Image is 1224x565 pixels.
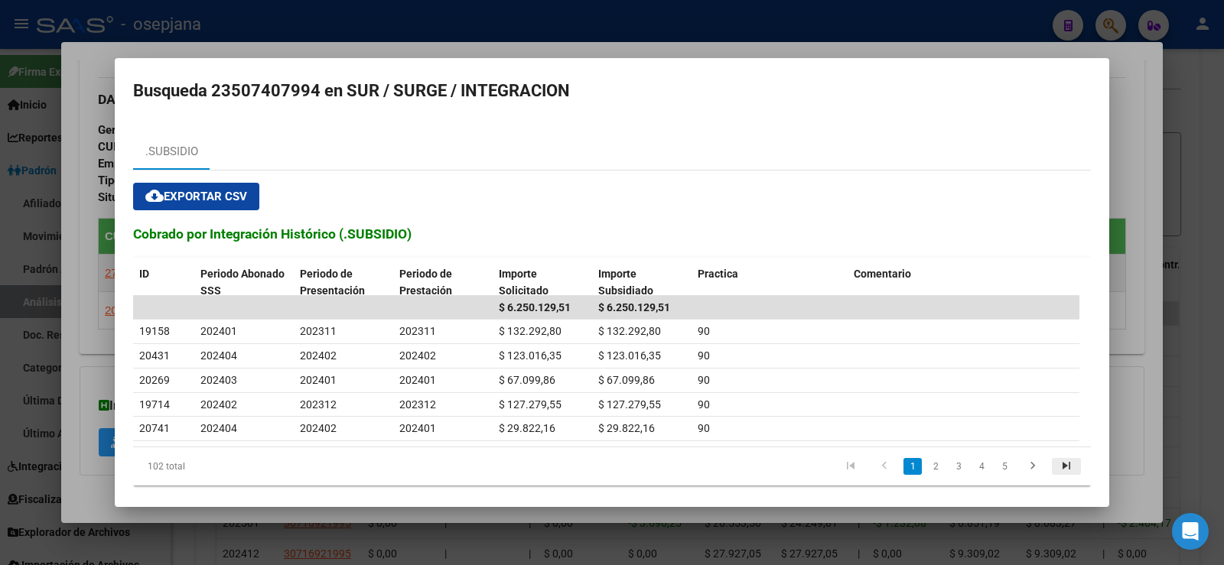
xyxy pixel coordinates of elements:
a: 1 [903,458,922,475]
datatable-header-cell: Importe Solicitado [493,258,592,308]
span: Comentario [854,268,911,280]
span: $ 127.279,55 [598,398,661,411]
span: $ 132.292,80 [499,325,562,337]
datatable-header-cell: ID [133,258,194,308]
span: $ 132.292,80 [598,325,661,337]
span: $ 123.016,35 [598,349,661,362]
button: Exportar CSV [133,183,259,210]
a: 3 [949,458,968,475]
datatable-header-cell: Practica [692,258,848,308]
span: 202404 [200,349,237,362]
span: 90 [698,349,710,362]
span: $ 29.822,16 [598,422,655,434]
span: Importe Subsidiado [598,268,653,297]
span: 19158 [139,325,170,337]
span: 202401 [399,374,436,386]
span: 202312 [399,398,436,411]
span: Exportar CSV [145,190,247,203]
a: go to next page [1018,458,1047,475]
span: 202401 [399,422,436,434]
span: $ 29.822,16 [499,422,555,434]
li: page 4 [970,453,993,479]
span: $ 6.250.129,51 [598,301,670,313]
span: 90 [698,374,710,386]
h3: Cobrado por Integración Histórico (.SUBSIDIO) [133,224,1091,244]
span: Periodo de Prestación [399,268,452,297]
span: 202312 [300,398,337,411]
span: Periodo Abonado SSS [200,268,285,297]
span: 20431 [139,349,170,362]
datatable-header-cell: Periodo de Presentación [294,258,393,308]
div: 102 total [133,447,322,485]
mat-icon: cloud_download [145,187,164,205]
span: Importe Solicitado [499,268,549,297]
span: 202402 [200,398,237,411]
datatable-header-cell: Importe Subsidiado [592,258,692,308]
div: .SUBSIDIO [145,143,198,161]
span: 202404 [200,422,237,434]
span: 202311 [399,325,436,337]
span: 202311 [300,325,337,337]
datatable-header-cell: Periodo Abonado SSS [194,258,294,308]
a: go to previous page [870,458,899,475]
span: 20741 [139,422,170,434]
li: page 2 [924,453,947,479]
span: Practica [698,268,738,280]
span: 20269 [139,374,170,386]
a: go to first page [836,458,865,475]
span: $ 123.016,35 [499,349,562,362]
datatable-header-cell: Periodo de Prestación [393,258,493,308]
span: 202402 [300,422,337,434]
h2: Busqueda 23507407994 en SUR / SURGE / INTEGRACION [133,76,1091,106]
span: ID [139,268,149,280]
datatable-header-cell: Comentario [848,258,1080,308]
span: 90 [698,325,710,337]
span: $ 67.099,86 [499,374,555,386]
span: 90 [698,422,710,434]
a: 4 [972,458,991,475]
span: $ 67.099,86 [598,374,655,386]
a: go to last page [1052,458,1081,475]
span: 90 [698,398,710,411]
span: 19714 [139,398,170,411]
span: 202401 [300,374,337,386]
li: page 1 [901,453,924,479]
span: $ 127.279,55 [499,398,562,411]
span: $ 6.250.129,51 [499,301,571,313]
span: 202402 [399,349,436,362]
span: 202402 [300,349,337,362]
span: Periodo de Presentación [300,268,365,297]
li: page 5 [993,453,1016,479]
a: 2 [926,458,945,475]
span: 202403 [200,374,237,386]
span: 202401 [200,325,237,337]
li: page 3 [947,453,970,479]
a: 5 [995,458,1014,475]
div: Open Intercom Messenger [1172,513,1209,550]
